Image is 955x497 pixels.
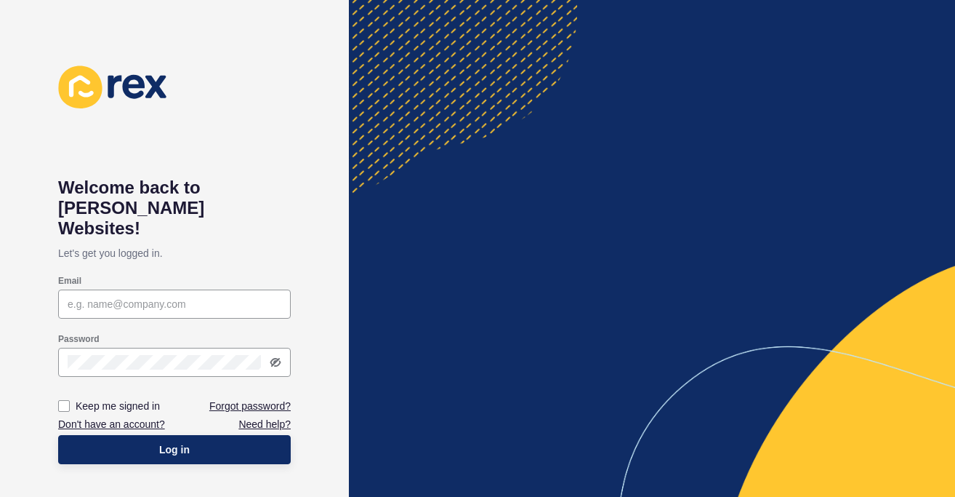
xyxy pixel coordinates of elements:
[238,417,291,432] a: Need help?
[76,399,160,413] label: Keep me signed in
[58,275,81,287] label: Email
[58,435,291,464] button: Log in
[58,417,165,432] a: Don't have an account?
[159,442,190,457] span: Log in
[58,333,100,345] label: Password
[58,178,291,239] h1: Welcome back to [PERSON_NAME] Websites!
[209,399,291,413] a: Forgot password?
[68,297,281,311] input: e.g. name@company.com
[58,239,291,268] p: Let's get you logged in.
